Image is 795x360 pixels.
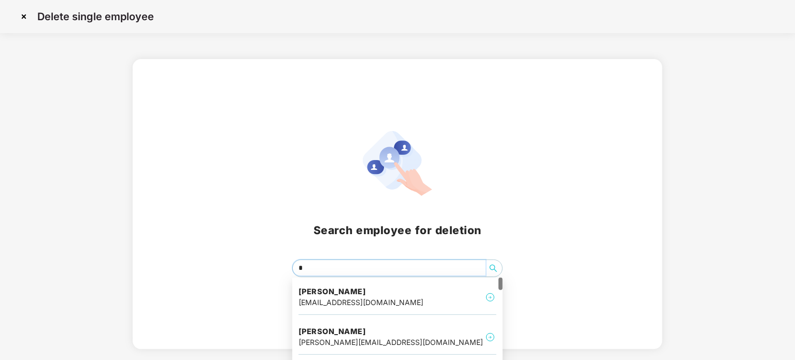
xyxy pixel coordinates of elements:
[16,8,32,25] img: svg+xml;base64,PHN2ZyBpZD0iQ3Jvc3MtMzJ4MzIiIHhtbG5zPSJodHRwOi8vd3d3LnczLm9yZy8yMDAwL3N2ZyIgd2lkdG...
[484,331,496,343] img: svg+xml;base64,PHN2ZyB4bWxucz0iaHR0cDovL3d3dy53My5vcmcvMjAwMC9zdmciIHdpZHRoPSIyNCIgaGVpZ2h0PSIyNC...
[299,297,423,308] div: [EMAIL_ADDRESS][DOMAIN_NAME]
[299,326,483,337] h4: [PERSON_NAME]
[363,131,432,196] img: svg+xml;base64,PHN2ZyB4bWxucz0iaHR0cDovL3d3dy53My5vcmcvMjAwMC9zdmciIHhtbG5zOnhsaW5rPSJodHRwOi8vd3...
[485,264,502,272] span: search
[484,291,496,304] img: svg+xml;base64,PHN2ZyB4bWxucz0iaHR0cDovL3d3dy53My5vcmcvMjAwMC9zdmciIHdpZHRoPSIyNCIgaGVpZ2h0PSIyNC...
[37,10,154,23] p: Delete single employee
[145,222,650,239] h2: Search employee for deletion
[485,260,502,277] button: search
[299,286,423,297] h4: [PERSON_NAME]
[299,337,483,348] div: [PERSON_NAME][EMAIL_ADDRESS][DOMAIN_NAME]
